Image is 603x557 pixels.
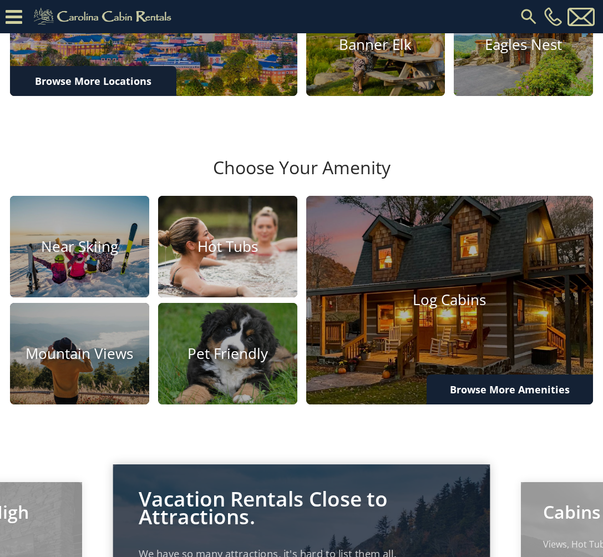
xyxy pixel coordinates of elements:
[158,303,297,404] a: Pet Friendly
[306,196,594,404] a: Log Cabins
[541,7,565,26] a: [PHONE_NUMBER]
[10,196,149,297] a: Near Skiing
[158,345,297,362] h4: Pet Friendly
[427,374,593,404] a: Browse More Amenities
[158,238,297,255] h4: Hot Tubs
[454,37,593,54] h4: Eagles Nest
[306,37,445,54] h4: Banner Elk
[8,157,595,196] h3: Choose Your Amenity
[158,196,297,297] a: Hot Tubs
[519,7,539,27] img: search-regular.svg
[10,238,149,255] h4: Near Skiing
[10,303,149,404] a: Mountain Views
[10,345,149,362] h4: Mountain Views
[10,66,176,96] a: Browse More Locations
[139,490,465,525] p: Vacation Rentals Close to Attractions.
[28,6,181,28] img: Khaki-logo.png
[306,292,594,309] h4: Log Cabins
